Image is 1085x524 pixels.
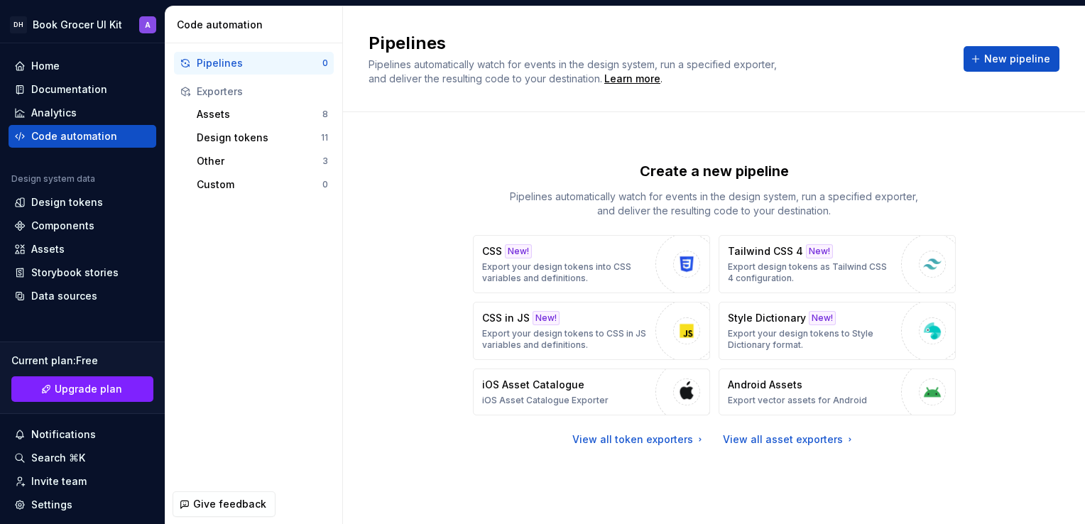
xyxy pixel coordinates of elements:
div: 8 [322,109,328,120]
a: Design tokens [9,191,156,214]
a: View all asset exporters [723,432,856,447]
div: New! [533,311,560,325]
div: Other [197,154,322,168]
div: Invite team [31,474,87,488]
a: View all token exporters [572,432,706,447]
button: CSSNew!Export your design tokens into CSS variables and definitions. [473,235,710,293]
div: Storybook stories [31,266,119,280]
span: Give feedback [193,497,266,511]
div: Code automation [31,129,117,143]
div: Home [31,59,60,73]
div: Pipelines [197,56,322,70]
button: Custom0 [191,173,334,196]
div: Documentation [31,82,107,97]
div: 11 [321,132,328,143]
span: . [602,74,663,84]
button: Design tokens11 [191,126,334,149]
div: Code automation [177,18,337,32]
p: Export your design tokens to CSS in JS variables and definitions. [482,328,648,351]
button: New pipeline [964,46,1059,72]
div: Analytics [31,106,77,120]
div: Notifications [31,427,96,442]
button: Search ⌘K [9,447,156,469]
button: Assets8 [191,103,334,126]
div: New! [505,244,532,258]
div: Current plan : Free [11,354,153,368]
p: Export vector assets for Android [728,395,867,406]
button: Style DictionaryNew!Export your design tokens to Style Dictionary format. [719,302,956,360]
a: Invite team [9,470,156,493]
div: Exporters [197,84,328,99]
div: Data sources [31,289,97,303]
button: CSS in JSNew!Export your design tokens to CSS in JS variables and definitions. [473,302,710,360]
button: Android AssetsExport vector assets for Android [719,369,956,415]
a: Components [9,214,156,237]
button: Tailwind CSS 4New!Export design tokens as Tailwind CSS 4 configuration. [719,235,956,293]
a: Analytics [9,102,156,124]
p: CSS [482,244,502,258]
button: Pipelines0 [174,52,334,75]
span: New pipeline [984,52,1050,66]
div: Settings [31,498,72,512]
p: Export your design tokens into CSS variables and definitions. [482,261,648,284]
p: iOS Asset Catalogue [482,378,584,392]
button: Notifications [9,423,156,446]
a: Data sources [9,285,156,307]
a: Code automation [9,125,156,148]
div: Components [31,219,94,233]
p: CSS in JS [482,311,530,325]
div: A [145,19,151,31]
a: Home [9,55,156,77]
div: Search ⌘K [31,451,85,465]
div: Custom [197,178,322,192]
button: Other3 [191,150,334,173]
a: Learn more [604,72,660,86]
a: Documentation [9,78,156,101]
button: iOS Asset CatalogueiOS Asset Catalogue Exporter [473,369,710,415]
span: Pipelines automatically watch for events in the design system, run a specified exporter, and deli... [369,58,780,84]
button: Give feedback [173,491,276,517]
div: New! [806,244,833,258]
p: Android Assets [728,378,802,392]
a: Upgrade plan [11,376,153,402]
div: 0 [322,179,328,190]
p: iOS Asset Catalogue Exporter [482,395,609,406]
h2: Pipelines [369,32,947,55]
p: Pipelines automatically watch for events in the design system, run a specified exporter, and deli... [501,190,927,218]
div: Design tokens [197,131,321,145]
p: Tailwind CSS 4 [728,244,803,258]
a: Storybook stories [9,261,156,284]
div: 3 [322,155,328,167]
div: New! [809,311,836,325]
div: Book Grocer UI Kit [33,18,122,32]
button: DHBook Grocer UI KitA [3,9,162,40]
p: Export your design tokens to Style Dictionary format. [728,328,894,351]
a: Assets [9,238,156,261]
div: 0 [322,58,328,69]
div: DH [10,16,27,33]
p: Export design tokens as Tailwind CSS 4 configuration. [728,261,894,284]
div: Design tokens [31,195,103,209]
a: Settings [9,493,156,516]
div: Assets [31,242,65,256]
p: Create a new pipeline [640,161,789,181]
div: Assets [197,107,322,121]
p: Style Dictionary [728,311,806,325]
div: Design system data [11,173,95,185]
span: Upgrade plan [55,382,122,396]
